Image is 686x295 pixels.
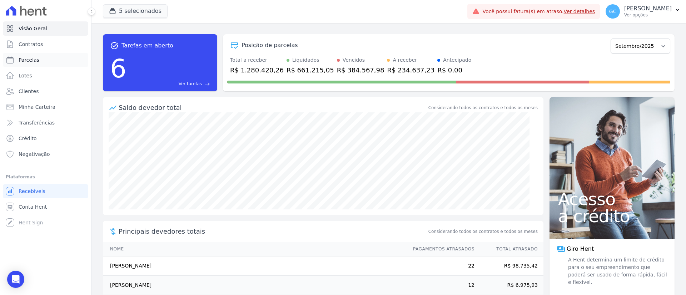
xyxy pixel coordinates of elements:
td: R$ 98.735,42 [475,256,543,276]
span: Negativação [19,151,50,158]
span: Parcelas [19,56,39,63]
span: Ver tarefas [179,81,202,87]
span: Principais devedores totais [119,227,427,236]
button: GC [PERSON_NAME] Ver opções [600,1,686,21]
td: 22 [406,256,475,276]
span: Giro Hent [567,245,594,253]
span: Clientes [19,88,39,95]
span: Conta Hent [19,203,47,210]
div: Vencidos [343,56,365,64]
th: Nome [103,242,406,256]
a: Parcelas [3,53,88,67]
span: A Hent determina um limite de crédito para o seu empreendimento que poderá ser usado de forma ráp... [567,256,667,286]
span: Contratos [19,41,43,48]
td: 12 [406,276,475,295]
div: R$ 661.215,05 [287,65,334,75]
div: Total a receber [230,56,284,64]
div: A receber [393,56,417,64]
a: Visão Geral [3,21,88,36]
div: Open Intercom Messenger [7,271,24,288]
a: Ver tarefas east [129,81,210,87]
p: Ver opções [624,12,672,18]
span: Lotes [19,72,32,79]
div: Saldo devedor total [119,103,427,112]
span: Minha Carteira [19,103,55,111]
th: Total Atrasado [475,242,543,256]
span: Transferências [19,119,55,126]
span: GC [609,9,617,14]
span: task_alt [110,41,119,50]
div: 6 [110,50,126,87]
td: R$ 6.975,93 [475,276,543,295]
span: Você possui fatura(s) em atraso. [482,8,595,15]
div: R$ 384.567,98 [337,65,384,75]
div: R$ 1.280.420,26 [230,65,284,75]
a: Transferências [3,116,88,130]
span: Acesso [558,190,666,208]
a: Recebíveis [3,184,88,198]
span: Tarefas em aberto [121,41,173,50]
a: Crédito [3,131,88,146]
div: Antecipado [443,56,471,64]
div: R$ 234.637,23 [387,65,434,75]
div: Liquidados [292,56,319,64]
a: Lotes [3,68,88,83]
div: Posição de parcelas [242,41,298,50]
span: Visão Geral [19,25,47,32]
a: Negativação [3,147,88,161]
div: R$ 0,00 [437,65,471,75]
button: 5 selecionados [103,4,168,18]
span: a crédito [558,208,666,225]
a: Contratos [3,37,88,51]
th: Pagamentos Atrasados [406,242,475,256]
p: [PERSON_NAME] [624,5,672,12]
td: [PERSON_NAME] [103,256,406,276]
span: Crédito [19,135,37,142]
span: Recebíveis [19,188,45,195]
a: Clientes [3,84,88,98]
div: Considerando todos os contratos e todos os meses [428,105,538,111]
a: Conta Hent [3,200,88,214]
a: Minha Carteira [3,100,88,114]
span: Considerando todos os contratos e todos os meses [428,228,538,235]
td: [PERSON_NAME] [103,276,406,295]
div: Plataformas [6,173,85,181]
span: east [205,81,210,87]
a: Ver detalhes [564,9,595,14]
